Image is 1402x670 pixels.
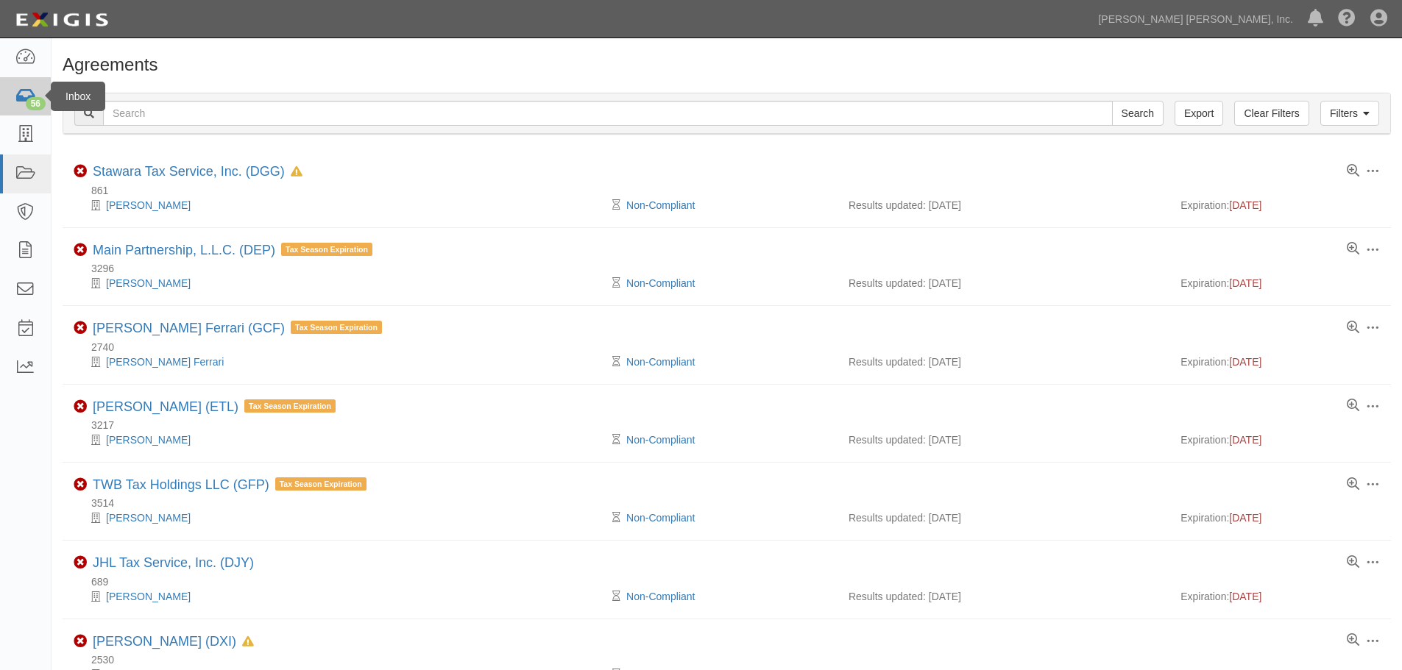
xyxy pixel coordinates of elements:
[103,101,1113,126] input: Search
[291,321,382,334] span: Tax Season Expiration
[849,432,1158,447] div: Results updated: [DATE]
[74,400,87,413] i: Non-Compliant
[74,478,87,491] i: Non-Compliant
[26,97,46,110] div: 56
[612,513,620,523] i: Pending Review
[106,277,191,289] a: [PERSON_NAME]
[93,555,254,570] a: JHL Tax Service, Inc. (DJY)
[1320,101,1379,126] a: Filters
[612,200,620,210] i: Pending Review
[1175,101,1223,126] a: Export
[626,199,695,211] a: Non-Compliant
[63,55,1391,74] h1: Agreements
[1229,591,1261,602] span: [DATE]
[74,496,1391,510] div: 3514
[1347,165,1359,178] a: View results summary
[1234,101,1309,126] a: Clear Filters
[626,356,695,368] a: Non-Compliant
[74,183,1391,198] div: 861
[1180,198,1380,213] div: Expiration:
[74,354,616,369] div: Gino A. Ferrari
[612,278,620,288] i: Pending Review
[1229,356,1261,368] span: [DATE]
[281,243,372,256] span: Tax Season Expiration
[74,556,87,569] i: Non-Compliant
[1091,4,1300,34] a: [PERSON_NAME] [PERSON_NAME], Inc.
[74,276,616,291] div: Emmanuel Umoren
[93,634,254,650] div: John B. Dean (DXI)
[626,591,695,602] a: Non-Compliant
[51,82,105,111] div: Inbox
[1180,276,1380,291] div: Expiration:
[93,164,302,180] div: Stawara Tax Service, Inc. (DGG)
[1347,556,1359,569] a: View results summary
[1180,510,1380,525] div: Expiration:
[74,635,87,648] i: Non-Compliant
[244,399,336,413] span: Tax Season Expiration
[1347,399,1359,413] a: View results summary
[93,399,238,414] a: [PERSON_NAME] (ETL)
[1347,321,1359,335] a: View results summary
[1229,434,1261,446] span: [DATE]
[74,652,1391,667] div: 2530
[275,477,367,491] span: Tax Season Expiration
[1347,478,1359,491] a: View results summary
[93,164,285,179] a: Stawara Tax Service, Inc. (DGG)
[1347,243,1359,256] a: View results summary
[106,434,191,446] a: [PERSON_NAME]
[93,477,367,493] div: TWB Tax Holdings LLC (GFP)
[1180,589,1380,604] div: Expiration:
[93,477,269,492] a: TWB Tax Holdings LLC (GFP)
[93,634,236,649] a: [PERSON_NAME] (DXI)
[1338,10,1356,28] i: Help Center - Complianz
[1229,277,1261,289] span: [DATE]
[242,637,254,647] i: In Default since 10/12/2025
[1229,199,1261,211] span: [DATE]
[1112,101,1164,126] input: Search
[74,574,1391,589] div: 689
[74,198,616,213] div: Stephanie Stawara
[74,243,87,257] i: Non-Compliant
[849,198,1158,213] div: Results updated: [DATE]
[74,418,1391,432] div: 3217
[74,510,616,525] div: Timothy W Barrier
[93,321,382,337] div: Gino A. Ferrari (GCF)
[1347,634,1359,647] a: View results summary
[1180,432,1380,447] div: Expiration:
[291,167,302,177] i: In Default since 06/30/2025
[106,356,224,368] a: [PERSON_NAME] Ferrari
[74,261,1391,276] div: 3296
[93,321,285,335] a: [PERSON_NAME] Ferrari (GCF)
[74,432,616,447] div: April Fults
[612,591,620,602] i: Pending Review
[849,589,1158,604] div: Results updated: [DATE]
[74,589,616,604] div: Samuel Lapp
[849,510,1158,525] div: Results updated: [DATE]
[626,512,695,524] a: Non-Compliant
[74,340,1391,354] div: 2740
[93,555,254,571] div: JHL Tax Service, Inc. (DJY)
[11,7,113,33] img: logo-5460c22ac91f19d4615b14bd174203de0afe785f0fc80cf4dbbc73dc1793850b.png
[626,277,695,289] a: Non-Compliant
[93,399,336,416] div: April Fults (ETL)
[626,434,695,446] a: Non-Compliant
[612,435,620,445] i: Pending Review
[106,591,191,602] a: [PERSON_NAME]
[74,321,87,335] i: Non-Compliant
[93,243,275,257] a: Main Partnership, L.L.C. (DEP)
[106,512,191,524] a: [PERSON_NAME]
[1180,354,1380,369] div: Expiration:
[849,276,1158,291] div: Results updated: [DATE]
[849,354,1158,369] div: Results updated: [DATE]
[1229,512,1261,524] span: [DATE]
[106,199,191,211] a: [PERSON_NAME]
[74,165,87,178] i: Non-Compliant
[93,243,372,259] div: Main Partnership, L.L.C. (DEP)
[612,357,620,367] i: Pending Review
